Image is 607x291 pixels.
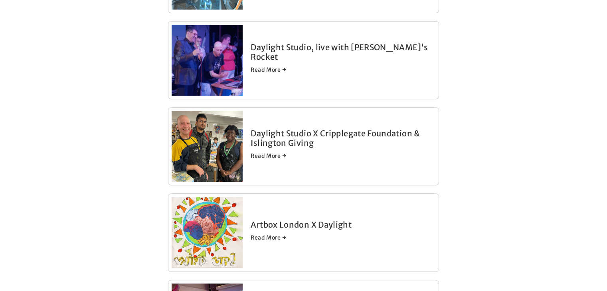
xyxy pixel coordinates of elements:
a: Artbox London X Daylight [251,220,352,230]
a: Read More → [251,234,435,242]
a: Daylight Studio, live with [PERSON_NAME]'s Rocket [251,42,428,62]
a: Daylight Studio X Cripplegate Foundation & Islington Giving [251,128,420,148]
a: Daylight Studio, live with Robyn's Rocket [172,25,251,96]
a: Daylight Studio X Cripplegate Foundation &amp; Islington Giving [172,111,251,182]
a: Read More → [251,152,435,160]
a: 14.png [172,197,251,268]
img: Daylight Studio, live with Robyn's Rocket [172,25,243,96]
img: 14.png [172,197,243,268]
a: Read More → [251,66,435,74]
img: Daylight Studio X Cripplegate Foundation &amp; Islington Giving [172,102,243,191]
